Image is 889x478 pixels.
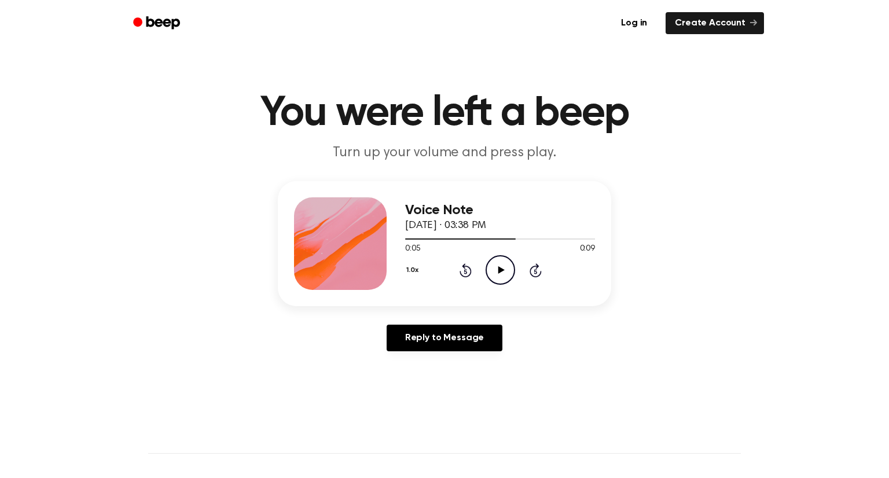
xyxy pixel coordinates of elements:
[125,12,190,35] a: Beep
[405,260,423,280] button: 1.0x
[609,10,659,36] a: Log in
[666,12,764,34] a: Create Account
[405,220,486,231] span: [DATE] · 03:38 PM
[148,93,741,134] h1: You were left a beep
[580,243,595,255] span: 0:09
[222,144,667,163] p: Turn up your volume and press play.
[405,203,595,218] h3: Voice Note
[387,325,502,351] a: Reply to Message
[405,243,420,255] span: 0:05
